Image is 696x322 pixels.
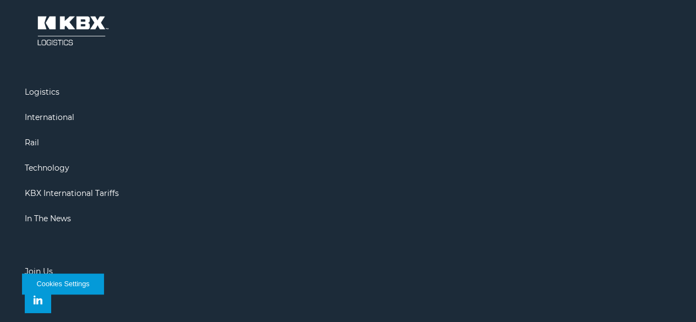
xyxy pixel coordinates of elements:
button: Cookies Settings [22,274,104,294]
a: Rail [25,138,39,148]
a: Join Us [25,266,53,276]
img: Linkedin [34,296,42,304]
a: In The News [25,214,71,223]
a: International [25,112,74,122]
a: KBX International Tariffs [25,188,119,198]
img: kbx logo [25,3,118,58]
a: Technology [25,163,69,173]
a: Logistics [25,87,59,97]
